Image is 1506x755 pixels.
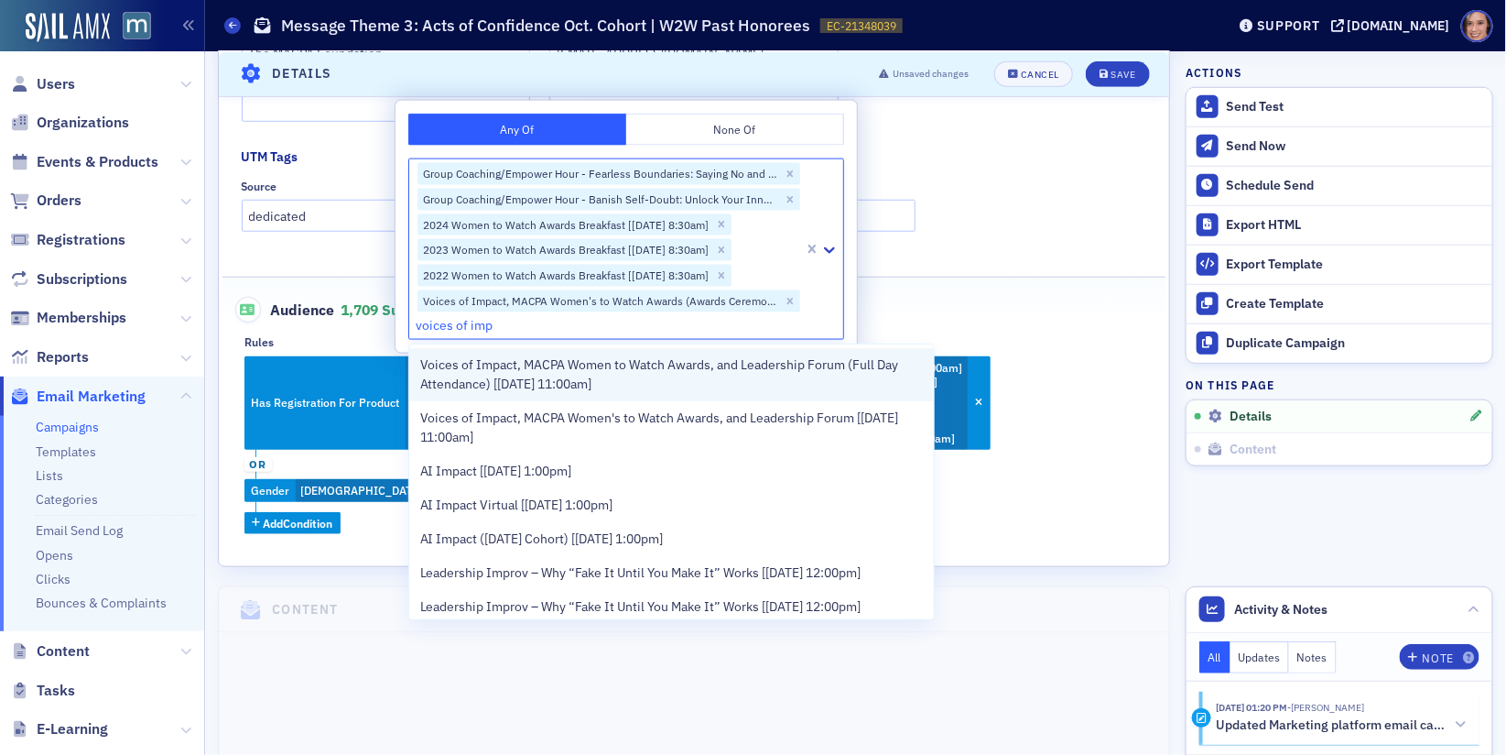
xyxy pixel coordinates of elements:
[244,479,450,503] div: Female
[1227,296,1483,312] div: Create Template
[36,571,70,587] a: Clicks
[37,641,90,662] span: Content
[626,114,844,146] button: None Of
[272,64,332,83] h4: Details
[1235,600,1328,619] span: Activity & Notes
[1230,409,1272,425] span: Details
[37,230,125,250] span: Registrations
[37,719,108,739] span: E-Learning
[26,13,110,42] img: SailAMX
[37,681,75,701] span: Tasks
[1287,701,1364,714] span: Katie Foo
[37,113,129,133] span: Organizations
[420,530,664,549] span: AI Impact ([DATE] Cohort) [[DATE] 1:00pm]
[37,191,81,211] span: Orders
[1400,644,1479,670] button: Note
[994,60,1073,86] button: Cancel
[1227,335,1483,352] div: Duplicate Campaign
[1289,641,1337,673] button: Notes
[10,641,90,662] a: Content
[1461,10,1493,42] span: Profile
[123,12,151,40] img: SailAMX
[1227,138,1483,155] div: Send Now
[37,152,158,172] span: Events & Products
[281,15,811,37] h1: Message Theme 3: Acts of Confidence Oct. Cohort | W2W Past Honorees
[1186,284,1492,323] a: Create Template
[827,18,896,34] span: EC-21348039
[417,188,780,210] div: Group Coaching/Empower Hour - Banish Self-Doubt: Unlock Your Inner Confidence [[DATE] 9:00am]
[10,387,146,407] a: Email Marketing
[300,483,422,498] span: [DEMOGRAPHIC_DATA]
[341,301,616,319] span: 1,709 Subscribers
[420,496,613,515] span: AI Impact Virtual [[DATE] 1:00pm]
[417,290,780,312] div: Voices of Impact, MACPA Women's to Watch Awards (Awards Ceremony Attendance) [[DATE] 11:00am]
[1186,323,1492,363] button: Duplicate Campaign
[37,308,126,328] span: Memberships
[235,297,335,323] span: Audience
[780,290,800,312] div: Remove Voices of Impact, MACPA Women's to Watch Awards (Awards Ceremony Attendance) [9/17/2025 11...
[37,387,146,407] span: Email Marketing
[110,12,151,43] a: View Homepage
[10,74,75,94] a: Users
[36,467,63,484] a: Lists
[1227,178,1483,194] div: Schedule Send
[244,457,272,472] span: or
[244,450,272,479] button: or
[10,308,126,328] a: Memberships
[711,239,731,261] div: Remove 2023 Women to Watch Awards Breakfast [9/22/2023 8:30am]
[251,483,289,498] span: Gender
[36,443,96,460] a: Templates
[272,600,339,619] h4: Content
[10,230,125,250] a: Registrations
[420,409,924,447] span: Voices of Impact, MACPA Women's to Watch Awards, and Leadership Forum [[DATE] 11:00am]
[1021,69,1059,79] div: Cancel
[1348,17,1450,34] div: [DOMAIN_NAME]
[242,148,298,167] div: UTM Tags
[1186,205,1492,245] a: Export HTML
[1199,641,1230,673] button: All
[711,213,731,235] div: Remove 2024 Women to Watch Awards Breakfast [9/26/2024 8:30am]
[1227,257,1483,273] div: Export Template
[1331,19,1457,32] button: [DOMAIN_NAME]
[1216,717,1449,734] h5: Updated Marketing platform email campaign: Message Theme 3: Acts of Confidence Oct. Cohort | W2W ...
[1186,64,1242,81] h4: Actions
[10,269,127,290] a: Subscriptions
[36,491,98,508] a: Categories
[1186,88,1492,126] button: Send Test
[1186,245,1492,284] a: Export Template
[417,163,780,185] div: Group Coaching/Empower Hour - Fearless Boundaries: Saying No and Avoiding Burnout [[DATE] 9:00am]
[417,265,711,287] div: 2022 Women to Watch Awards Breakfast [[DATE] 8:30am]
[37,269,127,290] span: Subscriptions
[10,113,129,133] a: Organizations
[408,114,626,146] button: Any Of
[37,74,75,94] span: Users
[1111,69,1135,79] div: Save
[36,547,73,564] a: Opens
[37,347,89,367] span: Reports
[1216,701,1287,714] time: 10/1/2025 01:20 PM
[251,395,399,410] span: Has Registration For Product
[1186,126,1492,166] button: Send Now
[10,152,158,172] a: Events & Products
[36,595,167,611] a: Bounces & Complaints
[420,462,572,481] span: AI Impact [[DATE] 1:00pm]
[36,522,123,539] a: Email Send Log
[420,564,861,583] span: Leadership Improv – Why “Fake It Until You Make It” Works [[DATE] 12:00pm]
[244,512,341,535] button: AddCondition
[1227,217,1483,234] div: Export HTML
[1227,99,1483,115] div: Send Test
[10,347,89,367] a: Reports
[1423,653,1454,663] div: Note
[780,163,800,185] div: Remove Group Coaching/Empower Hour - Fearless Boundaries: Saying No and Avoiding Burnout [9/23/20...
[242,180,277,193] div: Source
[780,188,800,210] div: Remove Group Coaching/Empower Hour - Banish Self-Doubt: Unlock Your Inner Confidence [8/19/2025 9...
[1257,17,1320,34] div: Support
[1216,716,1467,735] button: Updated Marketing platform email campaign: Message Theme 3: Acts of Confidence Oct. Cohort | W2W ...
[1230,442,1276,458] span: Content
[10,681,75,701] a: Tasks
[1230,641,1290,673] button: Updates
[1186,166,1492,205] button: Schedule Send
[417,213,711,235] div: 2024 Women to Watch Awards Breakfast [[DATE] 8:30am]
[10,191,81,211] a: Orders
